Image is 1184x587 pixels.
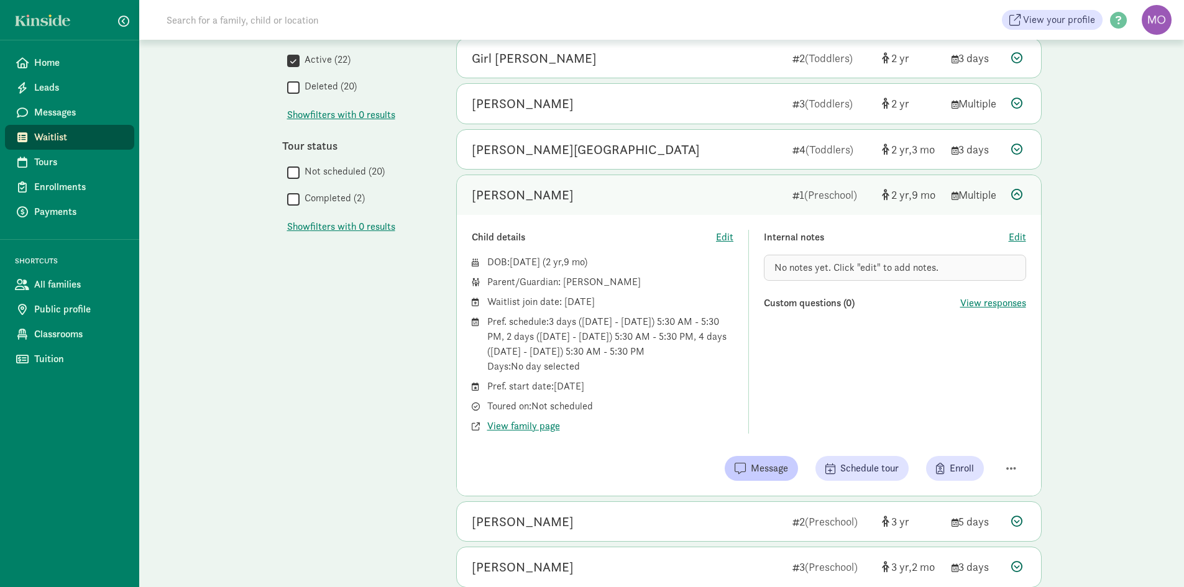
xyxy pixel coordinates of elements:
div: Pref. start date: [DATE] [487,379,734,394]
a: Payments [5,199,134,224]
button: Enroll [926,456,984,481]
a: Home [5,50,134,75]
button: Edit [1009,230,1026,245]
span: Payments [34,204,124,219]
input: Search for a family, child or location [159,7,508,32]
span: No notes yet. Click "edit" to add notes. [774,261,938,274]
div: 3 [792,95,872,112]
span: Tours [34,155,124,170]
a: All families [5,272,134,297]
span: 9 [912,188,935,202]
div: [object Object] [882,186,942,203]
div: Caroline Vandermeersch [472,557,574,577]
button: Showfilters with 0 results [287,219,395,234]
div: 4 [792,141,872,158]
label: Deleted (20) [300,79,357,94]
span: View your profile [1023,12,1095,27]
div: 1 [792,186,872,203]
div: Toured on: Not scheduled [487,399,734,414]
div: Multiple [952,186,1001,203]
a: Public profile [5,297,134,322]
div: [object Object] [882,141,942,158]
div: Pref. schedule: 3 days ([DATE] - [DATE]) 5:30 AM - 5:30 PM, 2 days ([DATE] - [DATE]) 5:30 AM - 5:... [487,314,734,374]
div: Parent/Guardian: [PERSON_NAME] [487,275,734,289]
div: Girl Riemer [472,48,597,68]
span: Enroll [950,461,974,476]
a: Messages [5,100,134,125]
div: Multiple [952,95,1001,112]
button: Schedule tour [815,456,909,481]
div: 2 [792,50,872,66]
span: Classrooms [34,327,124,342]
a: View your profile [1002,10,1103,30]
span: 3 [912,142,935,157]
span: Show filters with 0 results [287,107,395,122]
a: Waitlist [5,125,134,150]
span: Public profile [34,302,124,317]
span: (Preschool) [805,514,858,529]
button: View family page [487,419,560,434]
span: (Toddlers) [805,96,853,111]
span: (Toddlers) [805,51,853,65]
span: Message [751,461,788,476]
div: 3 days [952,50,1001,66]
span: 2 [912,560,935,574]
span: (Toddlers) [805,142,853,157]
span: 2 [891,188,912,202]
span: 3 [891,560,912,574]
span: 2 [546,255,564,268]
div: 3 days [952,141,1001,158]
label: Not scheduled (20) [300,164,385,179]
span: Show filters with 0 results [287,219,395,234]
span: 3 [891,514,909,529]
button: Message [725,456,798,481]
div: [object Object] [882,50,942,66]
div: Taylee Macht [472,94,574,114]
div: 3 days [952,558,1001,575]
span: 9 [564,255,584,268]
div: Child details [472,230,717,245]
div: August Avila-Beyersdorf [472,140,700,160]
span: Waitlist [34,130,124,145]
div: [object Object] [882,95,942,112]
span: 2 [891,51,909,65]
span: (Preschool) [805,560,858,574]
div: 2 [792,513,872,530]
label: Active (22) [300,52,351,67]
span: Enrollments [34,180,124,194]
button: Showfilters with 0 results [287,107,395,122]
div: [object Object] [882,558,942,575]
div: 5 days [952,513,1001,530]
span: (Preschool) [804,188,857,202]
div: Custom questions (0) [764,296,960,311]
span: Tuition [34,352,124,366]
div: Chat Widget [1122,527,1184,587]
span: Home [34,55,124,70]
div: Eldon Griesbach [472,185,574,205]
a: Tuition [5,347,134,371]
a: Enrollments [5,175,134,199]
label: Completed (2) [300,191,365,206]
a: Classrooms [5,322,134,347]
a: Tours [5,150,134,175]
div: Mavrick Mulry [472,512,574,532]
div: DOB: ( ) [487,255,734,270]
div: Internal notes [764,230,1009,245]
span: All families [34,277,124,292]
div: Tour status [282,137,431,154]
span: Messages [34,105,124,120]
span: Schedule tour [840,461,899,476]
span: 2 [891,142,912,157]
span: Leads [34,80,124,95]
button: View responses [960,296,1026,311]
span: [DATE] [510,255,540,268]
div: Waitlist join date: [DATE] [487,294,734,309]
button: Edit [716,230,733,245]
span: 2 [891,96,909,111]
a: Leads [5,75,134,100]
div: [object Object] [882,513,942,530]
